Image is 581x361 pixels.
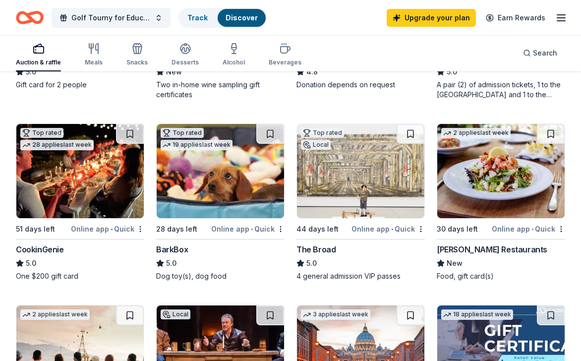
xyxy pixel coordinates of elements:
a: Discover [226,13,258,22]
div: The Broad [296,243,336,255]
div: Local [301,140,331,150]
button: Meals [85,39,103,71]
div: 28 applies last week [20,140,94,150]
button: Desserts [172,39,199,71]
span: 5.0 [306,257,317,269]
div: Online app Quick [211,223,285,235]
div: Auction & raffle [16,59,61,66]
button: TrackDiscover [178,8,267,28]
div: 30 days left [437,223,478,235]
div: Gift card for 2 people [16,80,144,90]
span: New [166,66,182,78]
a: Image for Cameron Mitchell Restaurants2 applieslast week30 days leftOnline app•Quick[PERSON_NAME]... [437,123,565,281]
div: Online app Quick [71,223,144,235]
span: Search [533,47,557,59]
div: 3 applies last week [301,309,370,320]
span: • [391,225,393,233]
div: Online app Quick [492,223,565,235]
div: Top rated [20,128,63,138]
button: Alcohol [223,39,245,71]
div: Dog toy(s), dog food [156,271,285,281]
span: 5.0 [166,257,176,269]
a: Image for CookinGenieTop rated28 applieslast week51 days leftOnline app•QuickCookinGenie5.0One $2... [16,123,144,281]
div: Online app Quick [351,223,425,235]
a: Track [187,13,208,22]
div: 2 applies last week [20,309,90,320]
button: Snacks [126,39,148,71]
a: Earn Rewards [480,9,551,27]
img: Image for BarkBox [157,124,284,218]
div: 28 days left [156,223,197,235]
div: 18 applies last week [441,309,513,320]
button: Golf Tourny for Education [52,8,171,28]
span: • [531,225,533,233]
div: Meals [85,59,103,66]
div: Top rated [161,128,204,138]
div: Desserts [172,59,199,66]
a: Home [16,6,44,29]
div: 4 general admission VIP passes [296,271,425,281]
div: Donation depends on request [296,80,425,90]
div: Alcohol [223,59,245,66]
img: Image for The Broad [297,124,424,218]
a: Upgrade your plan [387,9,476,27]
div: [PERSON_NAME] Restaurants [437,243,547,255]
a: Image for BarkBoxTop rated19 applieslast week28 days leftOnline app•QuickBarkBox5.0Dog toy(s), do... [156,123,285,281]
img: Image for Cameron Mitchell Restaurants [437,124,565,218]
button: Beverages [269,39,301,71]
img: Image for CookinGenie [16,124,144,218]
div: A pair (2) of admission tickets, 1 to the [GEOGRAPHIC_DATA] and 1 to the [GEOGRAPHIC_DATA] [437,80,565,100]
div: One $200 gift card [16,271,144,281]
span: 5.0 [26,66,36,78]
div: 2 applies last week [441,128,511,138]
span: • [251,225,253,233]
div: BarkBox [156,243,188,255]
span: Golf Tourny for Education [71,12,151,24]
div: 44 days left [296,223,339,235]
span: New [447,257,463,269]
div: Two in-home wine sampling gift certificates [156,80,285,100]
span: • [111,225,113,233]
div: Food, gift card(s) [437,271,565,281]
span: 5.0 [447,66,457,78]
div: CookinGenie [16,243,64,255]
div: 51 days left [16,223,55,235]
a: Image for The BroadTop ratedLocal44 days leftOnline app•QuickThe Broad5.04 general admission VIP ... [296,123,425,281]
button: Auction & raffle [16,39,61,71]
div: Snacks [126,59,148,66]
button: Search [515,43,565,63]
span: 4.8 [306,66,318,78]
div: Local [161,309,190,319]
span: 5.0 [26,257,36,269]
div: Top rated [301,128,344,138]
div: Beverages [269,59,301,66]
div: 19 applies last week [161,140,232,150]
